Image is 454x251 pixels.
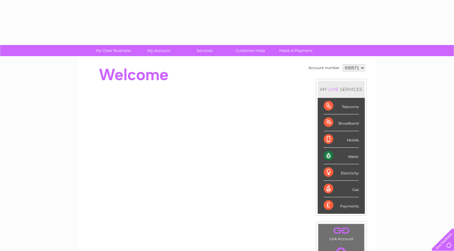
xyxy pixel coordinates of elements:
div: MY SERVICES [318,81,365,98]
a: My Account [134,45,184,56]
a: My Clear Business [89,45,138,56]
td: Account number [307,63,341,73]
div: LIVE [327,86,340,92]
div: Gas [324,181,359,197]
div: Mobile [324,131,359,148]
div: Telecoms [324,98,359,114]
div: Electricity [324,164,359,181]
a: Services [180,45,229,56]
a: Make A Payment [271,45,321,56]
div: Water [324,148,359,164]
div: Broadband [324,114,359,131]
a: Customer Help [225,45,275,56]
div: Payments [324,197,359,213]
td: Link Account [318,224,365,243]
a: . [320,225,363,236]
